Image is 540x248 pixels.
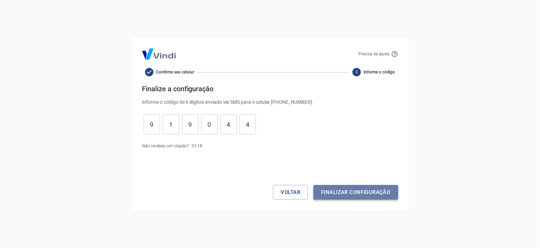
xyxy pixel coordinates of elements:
button: Voltar [273,185,308,200]
span: Informe o código [364,69,395,75]
p: Precisa de ajuda [358,51,389,57]
button: Finalizar configuração [313,185,398,200]
img: Logo Vind [142,48,176,60]
p: 01 : 18 [192,143,203,149]
p: Não recebeu um cógido? [142,143,189,149]
p: Informe o código de 6 dígitos enviado via SMS para o celular [PHONE_NUMBER] . [142,99,398,106]
text: 2 [356,70,358,75]
span: Confirme seu celular [156,69,194,75]
h4: Finalize a configuração [142,85,398,93]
